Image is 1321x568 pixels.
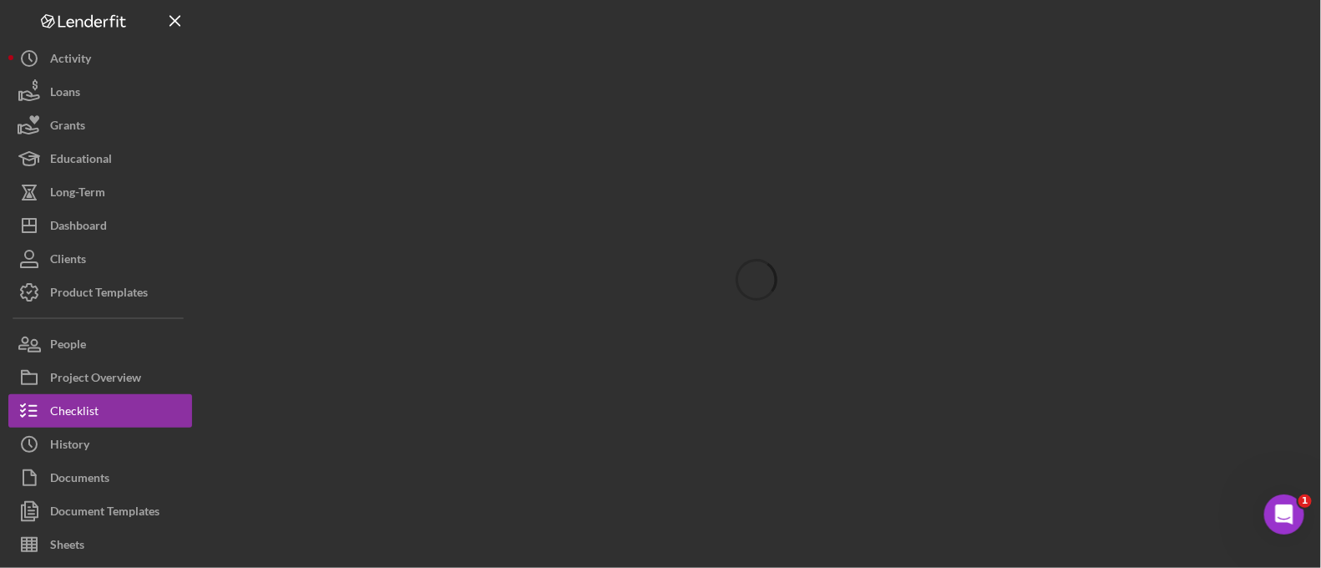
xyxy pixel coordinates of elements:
span: 1 [1298,494,1312,508]
div: History [50,428,89,465]
div: Long-Term [50,175,105,213]
button: Sheets [8,528,192,561]
div: Loans [50,75,80,113]
div: Educational [50,142,112,180]
div: Sheets [50,528,84,565]
div: Dashboard [50,209,107,246]
button: Clients [8,242,192,276]
button: Product Templates [8,276,192,309]
button: History [8,428,192,461]
div: Documents [50,461,109,499]
button: People [8,327,192,361]
button: Project Overview [8,361,192,394]
div: Activity [50,42,91,79]
button: Loans [8,75,192,109]
div: Grants [50,109,85,146]
button: Educational [8,142,192,175]
button: Activity [8,42,192,75]
div: People [50,327,86,365]
button: Long-Term [8,175,192,209]
div: Checklist [50,394,99,432]
div: Product Templates [50,276,148,313]
button: Document Templates [8,494,192,528]
button: Dashboard [8,209,192,242]
div: Document Templates [50,494,159,532]
iframe: Intercom live chat [1264,494,1304,535]
div: Clients [50,242,86,280]
button: Checklist [8,394,192,428]
div: Project Overview [50,361,141,398]
button: Documents [8,461,192,494]
button: Grants [8,109,192,142]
